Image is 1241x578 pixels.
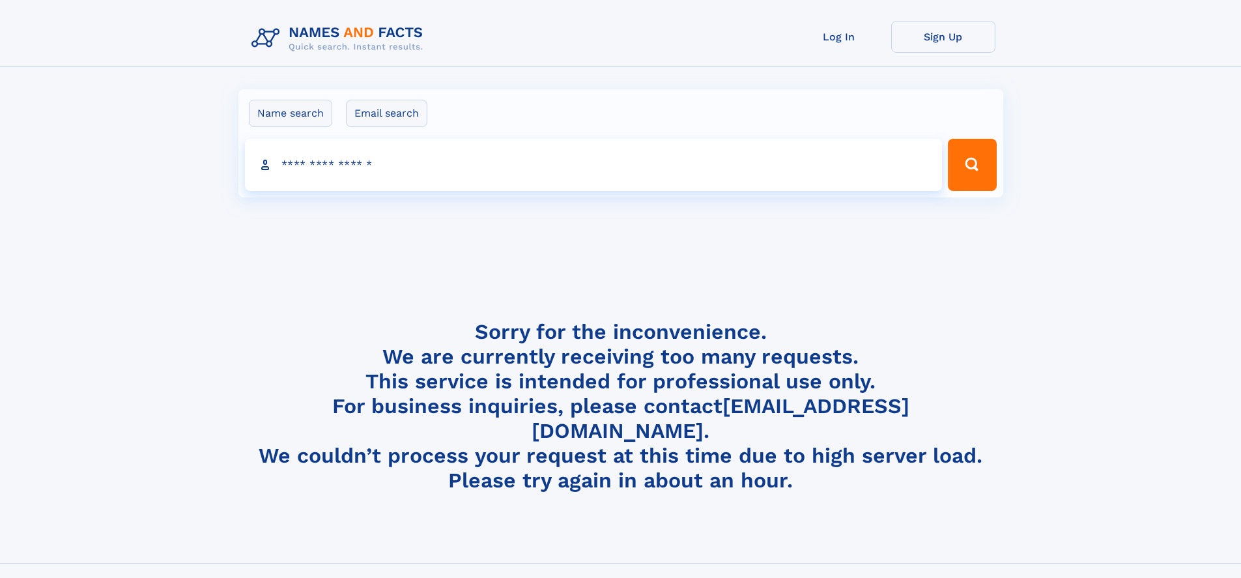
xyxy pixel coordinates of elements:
[891,21,995,53] a: Sign Up
[249,100,332,127] label: Name search
[346,100,427,127] label: Email search
[246,21,434,56] img: Logo Names and Facts
[245,139,943,191] input: search input
[246,319,995,493] h4: Sorry for the inconvenience. We are currently receiving too many requests. This service is intend...
[532,394,909,443] a: [EMAIL_ADDRESS][DOMAIN_NAME]
[787,21,891,53] a: Log In
[948,139,996,191] button: Search Button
